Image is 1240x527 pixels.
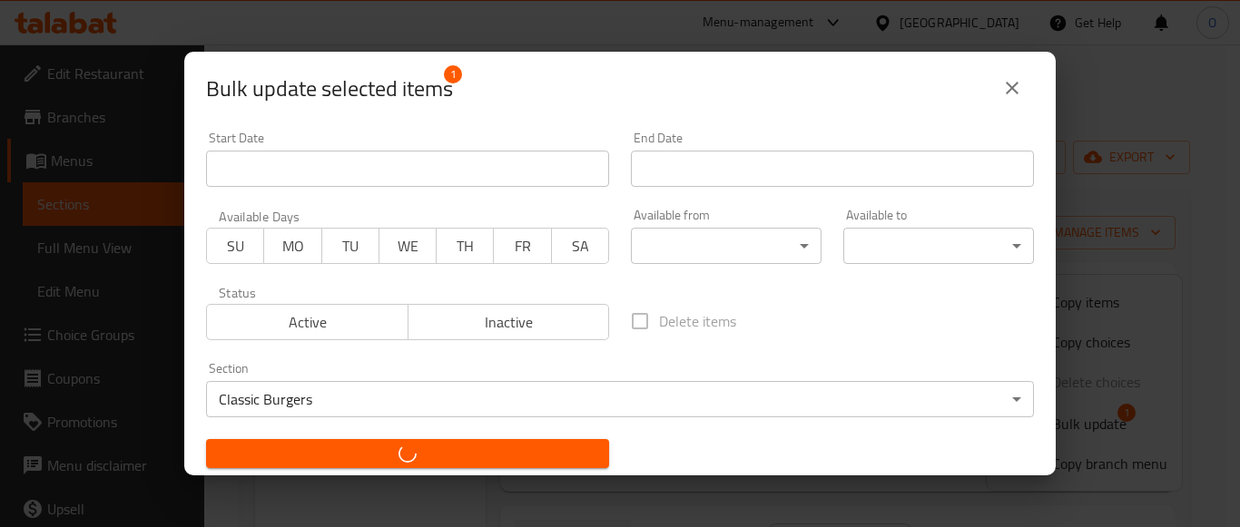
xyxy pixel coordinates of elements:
[436,228,494,264] button: TH
[387,233,429,259] span: WE
[214,309,401,336] span: Active
[659,310,736,332] span: Delete items
[330,233,372,259] span: TU
[206,381,1034,417] div: Classic Burgers
[416,309,603,336] span: Inactive
[263,228,321,264] button: MO
[408,304,610,340] button: Inactive
[379,228,437,264] button: WE
[990,66,1034,110] button: close
[271,233,314,259] span: MO
[321,228,379,264] button: TU
[631,228,822,264] div: ​
[493,228,551,264] button: FR
[843,228,1034,264] div: ​
[559,233,602,259] span: SA
[444,233,487,259] span: TH
[214,233,257,259] span: SU
[551,228,609,264] button: SA
[206,304,408,340] button: Active
[444,65,462,83] span: 1
[206,74,453,103] span: Selected items count
[501,233,544,259] span: FR
[206,228,264,264] button: SU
